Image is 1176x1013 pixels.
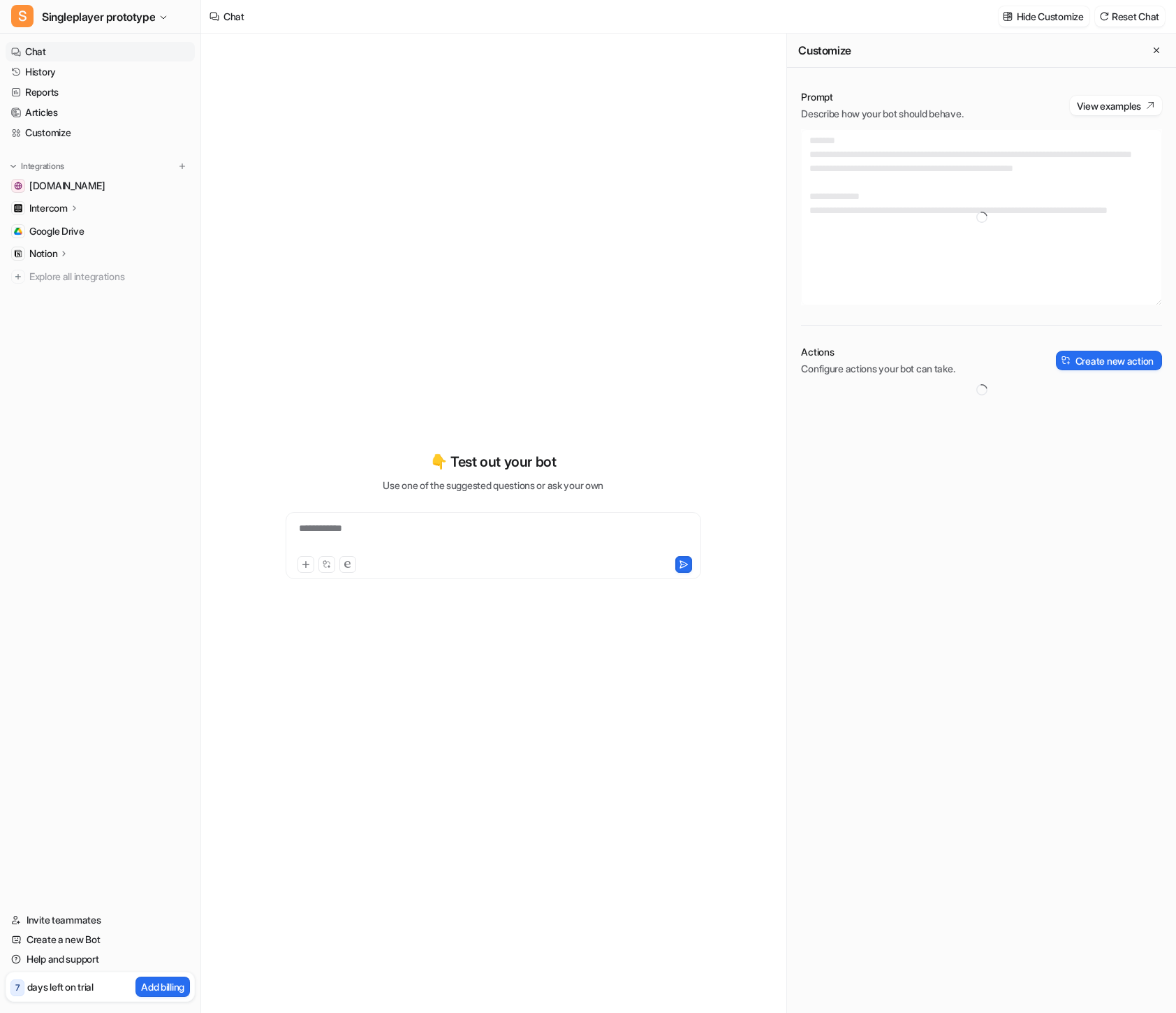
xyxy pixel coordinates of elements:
[223,9,244,24] div: Chat
[14,204,22,212] img: Intercom
[1056,351,1162,370] button: Create new action
[6,949,195,969] a: Help and support
[999,6,1089,27] button: Hide Customize
[141,979,184,994] p: Add billing
[1095,6,1165,27] button: Reset Chat
[29,179,105,193] span: [DOMAIN_NAME]
[6,103,195,122] a: Articles
[801,107,963,121] p: Describe how your bot should behave.
[6,123,195,143] a: Customize
[14,182,22,190] img: www.carlab.dk
[29,265,189,288] span: Explore all integrations
[6,159,68,173] button: Integrations
[1017,9,1084,24] p: Hide Customize
[6,930,195,949] a: Create a new Bot
[1061,356,1071,365] img: create-action-icon.svg
[1003,11,1013,22] img: customize
[21,161,64,172] p: Integrations
[801,90,963,104] p: Prompt
[801,362,955,376] p: Configure actions your bot can take.
[29,247,57,261] p: Notion
[29,224,84,238] span: Google Drive
[1099,11,1109,22] img: reset
[27,979,94,994] p: days left on trial
[177,161,187,171] img: menu_add.svg
[14,249,22,258] img: Notion
[11,270,25,284] img: explore all integrations
[6,910,195,930] a: Invite teammates
[798,43,851,57] h2: Customize
[6,176,195,196] a: www.carlab.dk[DOMAIN_NAME]
[42,7,155,27] span: Singleplayer prototype
[135,977,190,997] button: Add billing
[430,451,556,472] p: 👇 Test out your bot
[6,62,195,82] a: History
[6,267,195,286] a: Explore all integrations
[383,478,603,493] p: Use one of the suggested questions or ask your own
[14,227,22,235] img: Google Drive
[8,161,18,171] img: expand menu
[1070,96,1162,115] button: View examples
[11,5,34,27] span: S
[6,221,195,241] a: Google DriveGoogle Drive
[15,982,20,994] p: 7
[6,82,195,102] a: Reports
[801,345,955,359] p: Actions
[1148,42,1165,59] button: Close flyout
[6,42,195,61] a: Chat
[29,201,68,215] p: Intercom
